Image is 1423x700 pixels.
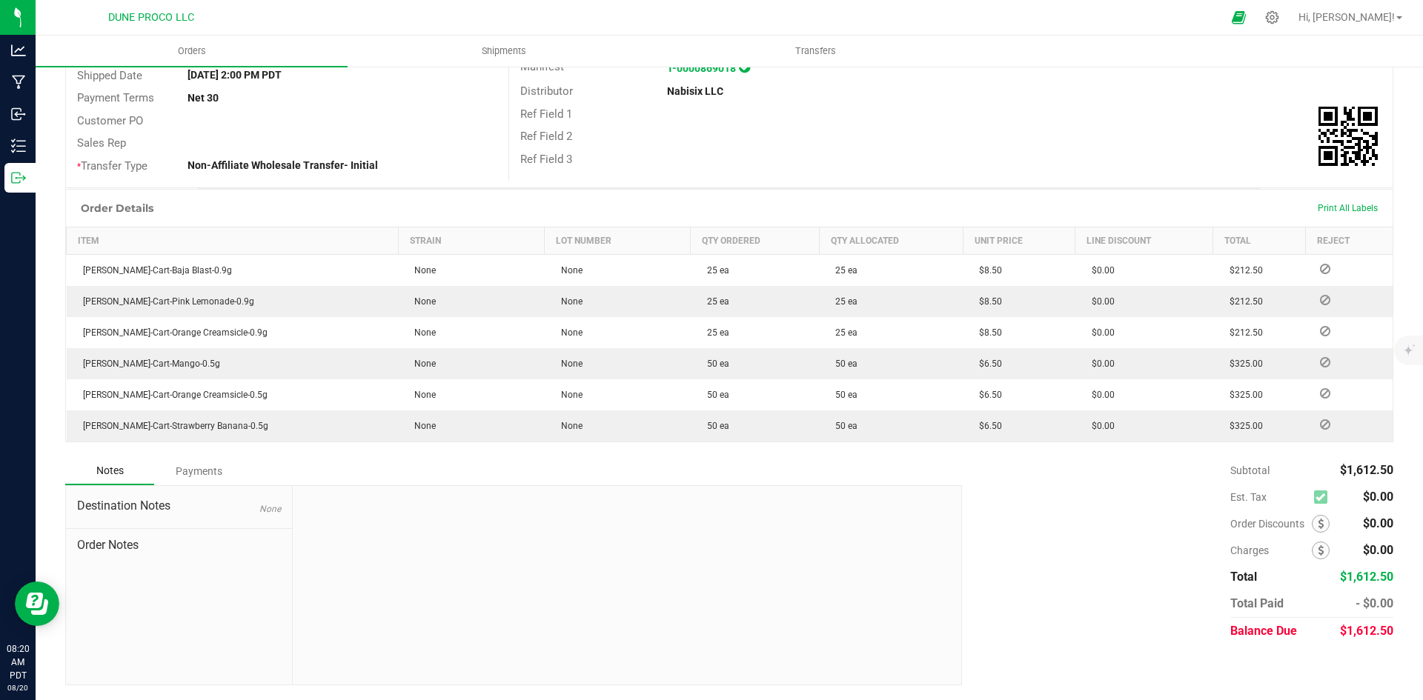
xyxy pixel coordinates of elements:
[700,421,729,431] span: 50 ea
[1084,327,1115,338] span: $0.00
[407,359,436,369] span: None
[1222,296,1263,307] span: $212.50
[7,642,29,682] p: 08:20 AM PDT
[828,296,858,307] span: 25 ea
[1314,296,1336,304] span: Reject Inventory
[1314,358,1336,367] span: Reject Inventory
[700,327,729,338] span: 25 ea
[77,91,154,104] span: Payment Terms
[11,107,26,121] inline-svg: Inbound
[77,136,126,150] span: Sales Rep
[554,327,583,338] span: None
[1318,107,1378,166] img: Scan me!
[520,130,572,143] span: Ref Field 2
[1340,624,1393,638] span: $1,612.50
[972,359,1002,369] span: $6.50
[1318,203,1378,213] span: Print All Labels
[1222,390,1263,400] span: $325.00
[972,390,1002,400] span: $6.50
[554,390,583,400] span: None
[1318,107,1378,166] qrcode: 00000007
[828,265,858,276] span: 25 ea
[520,153,572,166] span: Ref Field 3
[11,75,26,90] inline-svg: Manufacturing
[407,265,436,276] span: None
[667,62,736,74] a: T-0000869018
[76,327,268,338] span: [PERSON_NAME]-Cart-Orange Creamsicle-0.9g
[65,457,154,485] div: Notes
[188,69,282,81] strong: [DATE] 2:00 PM PDT
[1230,624,1297,638] span: Balance Due
[963,227,1075,255] th: Unit Price
[7,682,29,693] p: 08/20
[407,327,436,338] span: None
[972,265,1002,276] span: $8.50
[77,159,147,173] span: Transfer Type
[1314,327,1336,336] span: Reject Inventory
[1230,596,1284,610] span: Total Paid
[77,536,281,554] span: Order Notes
[11,43,26,58] inline-svg: Analytics
[775,44,856,58] span: Transfers
[462,44,546,58] span: Shipments
[1222,421,1263,431] span: $325.00
[1230,570,1257,584] span: Total
[15,581,59,626] iframe: Resource center
[545,227,691,255] th: Lot Number
[407,296,436,307] span: None
[1230,544,1312,556] span: Charges
[1340,570,1393,584] span: $1,612.50
[398,227,544,255] th: Strain
[554,359,583,369] span: None
[1298,11,1395,23] span: Hi, [PERSON_NAME]!
[554,265,583,276] span: None
[77,114,143,127] span: Customer PO
[188,159,378,171] strong: Non-Affiliate Wholesale Transfer- Initial
[154,458,243,484] div: Payments
[972,296,1002,307] span: $8.50
[1340,463,1393,477] span: $1,612.50
[1230,491,1308,503] span: Est. Tax
[1363,516,1393,530] span: $0.00
[1084,265,1115,276] span: $0.00
[76,359,220,369] span: [PERSON_NAME]-Cart-Mango-0.5g
[700,359,729,369] span: 50 ea
[520,107,572,121] span: Ref Field 1
[1075,227,1213,255] th: Line Discount
[667,85,723,97] strong: Nabisix LLC
[828,390,858,400] span: 50 ea
[828,421,858,431] span: 50 ea
[81,202,153,214] h1: Order Details
[1363,490,1393,504] span: $0.00
[1084,390,1115,400] span: $0.00
[819,227,963,255] th: Qty Allocated
[1314,264,1336,273] span: Reject Inventory
[259,504,281,514] span: None
[1213,227,1306,255] th: Total
[1263,10,1281,24] div: Manage settings
[972,421,1002,431] span: $6.50
[1222,3,1256,32] span: Open Ecommerce Menu
[1314,420,1336,429] span: Reject Inventory
[554,296,583,307] span: None
[691,227,820,255] th: Qty Ordered
[1363,543,1393,557] span: $0.00
[700,265,729,276] span: 25 ea
[108,11,194,24] span: DUNE PROCO LLC
[407,390,436,400] span: None
[828,327,858,338] span: 25 ea
[554,421,583,431] span: None
[828,359,858,369] span: 50 ea
[700,296,729,307] span: 25 ea
[77,69,142,82] span: Shipped Date
[67,227,399,255] th: Item
[1084,296,1115,307] span: $0.00
[1314,487,1334,507] span: Calculate excise tax
[76,421,268,431] span: [PERSON_NAME]-Cart-Strawberry Banana-0.5g
[188,92,219,104] strong: Net 30
[1230,464,1270,476] span: Subtotal
[1222,265,1263,276] span: $212.50
[1305,227,1393,255] th: Reject
[1314,389,1336,398] span: Reject Inventory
